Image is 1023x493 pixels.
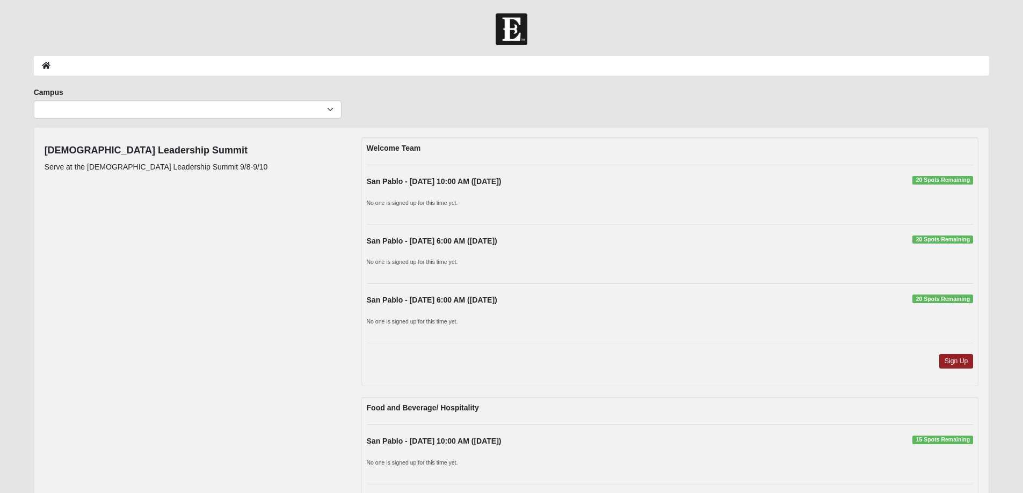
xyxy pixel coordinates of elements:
small: No one is signed up for this time yet. [367,318,458,325]
h4: [DEMOGRAPHIC_DATA] Leadership Summit [45,145,268,157]
label: Campus [34,87,63,98]
a: Sign Up [939,354,974,369]
strong: San Pablo - [DATE] 10:00 AM ([DATE]) [367,437,502,445]
span: 20 Spots Remaining [912,295,973,303]
small: No one is signed up for this time yet. [367,259,458,265]
strong: San Pablo - [DATE] 10:00 AM ([DATE]) [367,177,502,186]
small: No one is signed up for this time yet. [367,459,458,466]
img: Church of Eleven22 Logo [496,13,527,45]
strong: San Pablo - [DATE] 6:00 AM ([DATE]) [367,296,497,304]
span: 15 Spots Remaining [912,436,973,444]
p: Serve at the [DEMOGRAPHIC_DATA] Leadership Summit 9/8-9/10 [45,161,268,173]
span: 20 Spots Remaining [912,236,973,244]
strong: Welcome Team [367,144,421,152]
strong: Food and Beverage/ Hospitality [367,403,479,412]
small: No one is signed up for this time yet. [367,200,458,206]
span: 20 Spots Remaining [912,176,973,185]
strong: San Pablo - [DATE] 6:00 AM ([DATE]) [367,237,497,245]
